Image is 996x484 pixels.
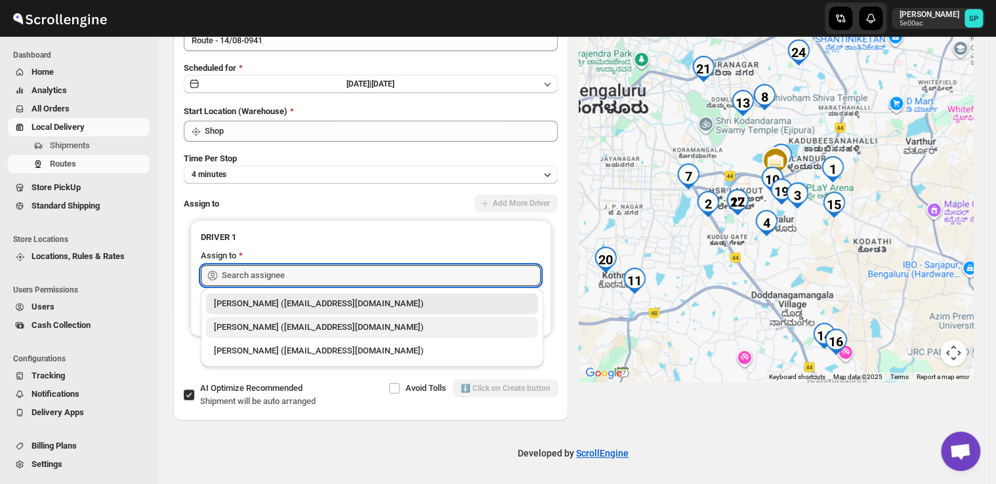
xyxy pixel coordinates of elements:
div: 4 [753,210,779,236]
a: Open this area in Google Maps (opens a new window) [582,365,625,382]
span: Avoid Tolls [405,383,446,393]
span: Routes [50,159,76,169]
button: All Orders [8,100,150,118]
span: Tracking [31,371,65,380]
div: 22 [724,189,751,215]
button: Routes [8,155,150,173]
span: Dashboard [13,50,151,60]
input: Eg: Bengaluru Route [184,30,558,51]
div: 20 [592,247,619,273]
div: 21 [690,56,716,82]
text: SP [969,14,978,23]
span: Users Permissions [13,285,151,295]
span: Shipment will be auto arranged [200,396,316,406]
li: nizar nizar (nnizar9001@gmail.com) [201,338,543,361]
button: [DATE]|[DATE] [184,75,558,93]
button: Notifications [8,385,150,403]
a: ScrollEngine [576,448,629,458]
div: All Route Options [173,4,568,379]
span: [DATE] | [346,79,371,89]
li: Sulakshana Pundle (swasthyago@gmail.com) [201,293,543,314]
button: Billing Plans [8,437,150,455]
div: 8 [751,84,778,110]
button: Home [8,63,150,81]
img: ScrollEngine [10,2,109,35]
h3: DRIVER 1 [201,231,541,244]
div: 11 [621,268,648,294]
span: Notifications [31,389,79,399]
span: Delivery Apps [31,407,84,417]
div: 13 [730,90,756,116]
span: Standard Shipping [31,201,100,211]
span: Store Locations [13,234,151,245]
button: Delivery Apps [8,403,150,422]
button: Map camera controls [940,340,966,366]
button: Shipments [8,136,150,155]
span: Billing Plans [31,441,77,451]
span: Home [31,67,54,77]
div: 7 [675,163,701,190]
div: 14 [811,323,837,349]
div: 6 [768,144,794,170]
div: [PERSON_NAME] ([EMAIL_ADDRESS][DOMAIN_NAME]) [214,297,530,310]
p: 5e00ac [900,20,959,28]
button: 4 minutes [184,165,558,184]
li: Mohmad Izmal (ajjumohammadazmal@gmail.com) [201,314,543,338]
button: Locations, Rules & Rates [8,247,150,266]
div: 24 [785,39,812,66]
a: Terms [890,373,909,380]
span: [DATE] [371,79,394,89]
span: Analytics [31,85,67,95]
span: Users [31,302,54,312]
button: Analytics [8,81,150,100]
p: Developed by [518,447,629,460]
a: Report a map error [917,373,969,380]
span: Local Delivery [31,122,85,132]
span: Shipments [50,140,90,150]
div: 2 [695,191,721,217]
span: Configurations [13,353,151,364]
input: Search assignee [222,265,541,286]
div: 3 [784,182,810,209]
div: 19 [768,178,795,205]
input: Search location [205,121,558,142]
button: Users [8,298,150,316]
span: AI Optimize [200,383,302,393]
span: Locations, Rules & Rates [31,251,125,261]
span: Map data ©2025 [833,373,882,380]
img: Google [582,365,625,382]
button: Settings [8,455,150,474]
span: Sulakshana Pundle [965,9,983,28]
span: 4 minutes [192,169,226,180]
p: [PERSON_NAME] [900,9,959,20]
button: Tracking [8,367,150,385]
div: [PERSON_NAME] ([EMAIL_ADDRESS][DOMAIN_NAME]) [214,344,530,357]
button: Cash Collection [8,316,150,334]
span: Recommended [246,383,302,393]
button: User menu [892,8,984,29]
span: Scheduled for [184,63,236,73]
span: Cash Collection [31,320,91,330]
div: 16 [823,329,849,355]
button: Keyboard shortcuts [769,373,825,382]
a: Open chat [941,432,980,471]
div: 15 [821,192,847,218]
span: All Orders [31,104,70,113]
span: Time Per Stop [184,153,237,163]
span: Store PickUp [31,182,81,192]
div: Assign to [201,249,236,262]
span: Assign to [184,199,219,209]
span: Settings [31,459,62,469]
div: [PERSON_NAME] ([EMAIL_ADDRESS][DOMAIN_NAME]) [214,321,530,334]
div: 1 [820,156,846,182]
div: 10 [759,167,785,193]
span: Start Location (Warehouse) [184,106,287,116]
